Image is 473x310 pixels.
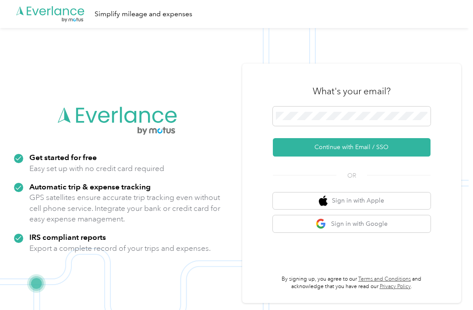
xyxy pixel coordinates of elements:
button: Continue with Email / SSO [273,138,431,157]
strong: Automatic trip & expense tracking [29,182,151,191]
p: Easy set up with no credit card required [29,163,164,174]
span: OR [336,171,367,180]
h3: What's your email? [313,85,391,97]
img: apple logo [319,196,328,207]
div: Simplify mileage and expenses [95,9,192,20]
a: Terms and Conditions [358,276,411,282]
p: GPS satellites ensure accurate trip tracking even without cell phone service. Integrate your bank... [29,192,221,224]
strong: IRS compliant reports [29,232,106,242]
p: Export a complete record of your trips and expenses. [29,243,211,254]
button: google logoSign in with Google [273,215,431,232]
a: Privacy Policy [380,283,411,290]
img: google logo [316,218,327,229]
p: By signing up, you agree to our and acknowledge that you have read our . [273,275,431,291]
strong: Get started for free [29,153,97,162]
button: apple logoSign in with Apple [273,192,431,210]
